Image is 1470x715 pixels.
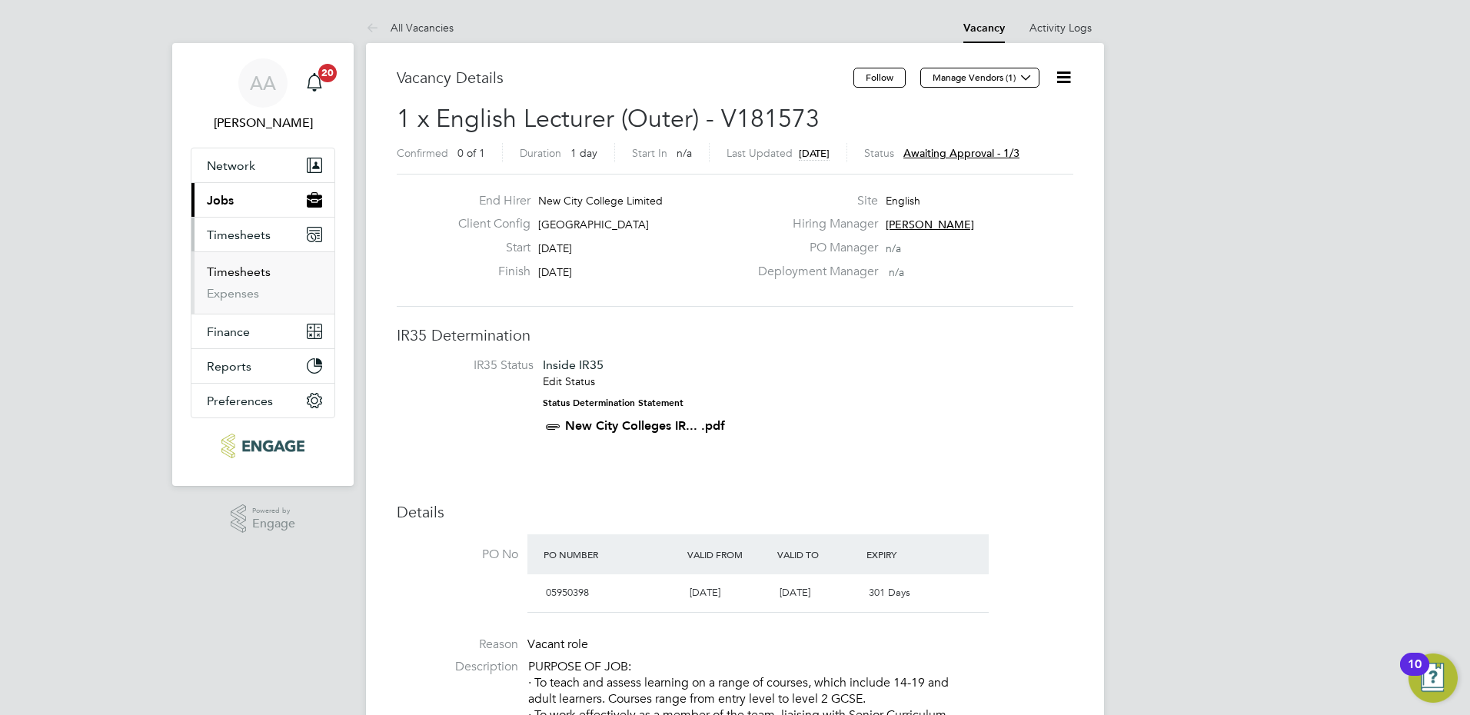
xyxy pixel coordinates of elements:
[632,146,667,160] label: Start In
[191,218,334,251] button: Timesheets
[1029,21,1092,35] a: Activity Logs
[749,216,878,232] label: Hiring Manager
[191,148,334,182] button: Network
[221,434,304,458] img: ncclondon-logo-retina.png
[889,265,904,279] span: n/a
[252,517,295,530] span: Engage
[318,64,337,82] span: 20
[457,146,485,160] span: 0 of 1
[207,394,273,408] span: Preferences
[397,68,853,88] h3: Vacancy Details
[191,349,334,383] button: Reports
[690,586,720,599] span: [DATE]
[446,264,530,280] label: Finish
[1408,664,1422,684] div: 10
[864,146,894,160] label: Status
[920,68,1039,88] button: Manage Vendors (1)
[191,58,335,132] a: AA[PERSON_NAME]
[397,502,1073,522] h3: Details
[799,147,830,160] span: [DATE]
[773,540,863,568] div: Valid To
[207,193,234,208] span: Jobs
[207,324,250,339] span: Finance
[863,540,953,568] div: Expiry
[207,359,251,374] span: Reports
[299,58,330,108] a: 20
[207,286,259,301] a: Expenses
[520,146,561,160] label: Duration
[446,240,530,256] label: Start
[231,504,296,534] a: Powered byEngage
[683,540,773,568] div: Valid From
[397,104,820,134] span: 1 x English Lecturer (Outer) - V181573
[543,374,595,388] a: Edit Status
[397,637,518,653] label: Reason
[543,397,683,408] strong: Status Determination Statement
[543,357,604,372] span: Inside IR35
[546,586,589,599] span: 05950398
[397,547,518,563] label: PO No
[446,216,530,232] label: Client Config
[565,418,725,433] a: New City Colleges IR... .pdf
[527,637,588,652] span: Vacant role
[540,540,683,568] div: PO Number
[963,22,1005,35] a: Vacancy
[397,146,448,160] label: Confirmed
[749,264,878,280] label: Deployment Manager
[749,240,878,256] label: PO Manager
[538,194,663,208] span: New City College Limited
[780,586,810,599] span: [DATE]
[191,314,334,348] button: Finance
[397,659,518,675] label: Description
[191,183,334,217] button: Jobs
[412,357,534,374] label: IR35 Status
[869,586,910,599] span: 301 Days
[727,146,793,160] label: Last Updated
[446,193,530,209] label: End Hirer
[397,325,1073,345] h3: IR35 Determination
[538,218,649,231] span: [GEOGRAPHIC_DATA]
[172,43,354,486] nav: Main navigation
[570,146,597,160] span: 1 day
[252,504,295,517] span: Powered by
[677,146,692,160] span: n/a
[538,241,572,255] span: [DATE]
[886,241,901,255] span: n/a
[207,228,271,242] span: Timesheets
[191,384,334,417] button: Preferences
[853,68,906,88] button: Follow
[886,218,974,231] span: [PERSON_NAME]
[538,265,572,279] span: [DATE]
[207,264,271,279] a: Timesheets
[886,194,920,208] span: English
[903,146,1019,160] span: Awaiting approval - 1/3
[191,114,335,132] span: Alison Arnaud
[191,251,334,314] div: Timesheets
[366,21,454,35] a: All Vacancies
[1408,653,1458,703] button: Open Resource Center, 10 new notifications
[749,193,878,209] label: Site
[207,158,255,173] span: Network
[250,73,276,93] span: AA
[191,434,335,458] a: Go to home page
